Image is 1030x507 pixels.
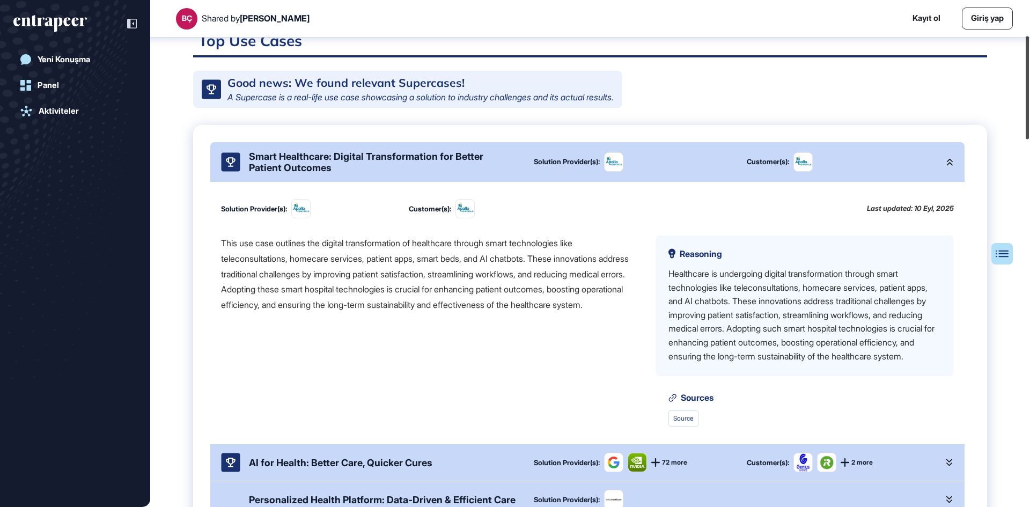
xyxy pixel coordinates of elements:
div: A Supercase is a real-life use case showcasing a solution to industry challenges and its actual r... [227,93,614,101]
a: Giriş yap [962,8,1013,30]
div: Solution Provider(s): [534,496,600,503]
div: Aktiviteler [39,106,79,116]
img: image [292,200,310,218]
div: Good news: We found relevant Supercases! [227,77,465,89]
div: entrapeer-logo [13,15,87,32]
img: image [605,153,623,171]
a: Kayıt ol [913,12,940,25]
div: Last updated: 10 Eyl, 2025 [867,204,954,212]
span: Reasoning [680,249,722,258]
a: Source [668,410,698,427]
h2: Top Use Cases [193,31,987,57]
div: This use case outlines the digital transformation of healthcare through smart technologies like t... [221,236,638,313]
span: [PERSON_NAME] [240,13,310,24]
div: Solution Provider(s): [534,158,600,165]
img: image [605,453,623,472]
div: Smart Healthcare: Digital Transformation for Better Patient Outcomes [249,151,517,173]
div: Personalized Health Platform: Data-Driven & Efficient Care [249,494,516,505]
img: Apollo Hospitals Enterprise-logo [456,200,474,218]
span: 72 more [662,459,687,466]
img: iRobot-logo [818,453,836,472]
div: Panel [38,80,59,90]
span: 2 more [851,459,873,466]
div: Solution Provider(s): [534,459,600,466]
img: Apollo Hospitals Enterprise-logo [794,153,812,171]
div: Solution Provider(s): [221,205,287,212]
img: image [605,497,623,503]
img: Genius Sports-logo [794,453,812,472]
div: Yeni Konuşma [38,55,90,64]
img: image [628,453,646,472]
div: Customer(s): [747,459,789,466]
div: Customer(s): [747,158,789,165]
div: Healthcare is undergoing digital transformation through smart technologies like teleconsultations... [668,267,941,363]
div: AI for Health: Better Care, Quicker Cures [249,457,432,468]
div: Customer(s): [409,205,451,212]
div: BÇ [182,14,192,23]
span: Sources [681,393,713,402]
div: Shared by [202,13,310,24]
